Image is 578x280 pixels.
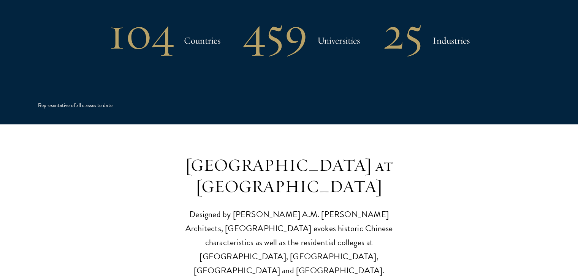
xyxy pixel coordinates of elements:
h3: Industries [432,33,470,48]
h3: [GEOGRAPHIC_DATA] at [GEOGRAPHIC_DATA] [171,155,407,197]
h3: Universities [317,33,360,48]
h1: 104 [109,14,174,53]
h1: 459 [243,14,308,53]
div: Representative of all classes to date [38,102,112,109]
h3: Countries [184,33,220,48]
h1: 25 [383,14,423,53]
